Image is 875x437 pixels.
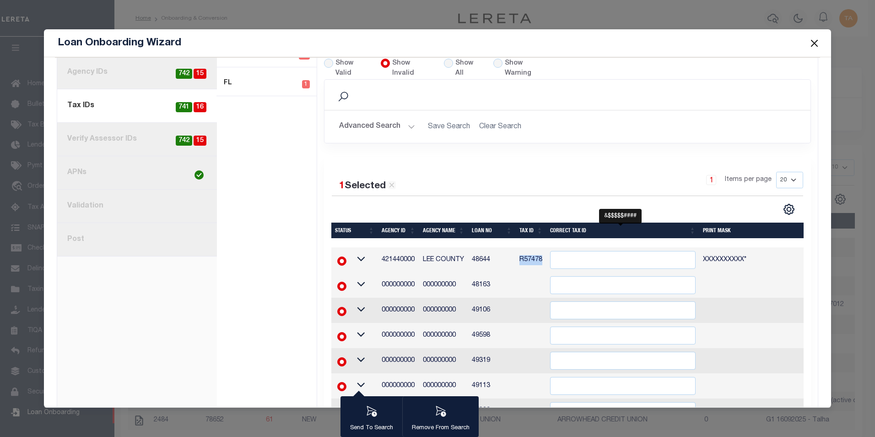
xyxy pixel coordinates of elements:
td: 000000000 [378,373,419,399]
label: Show All [455,59,482,79]
span: 742 [176,69,192,79]
th: Tax ID: activate to sort column ascending [516,223,546,238]
span: Items per page [725,175,772,185]
td: R57478 [516,247,546,273]
label: Show Valid [335,59,370,79]
th: Correct Tax ID: activate to sort column ascending [546,223,699,238]
td: 000000000 [378,273,419,298]
span: 15 [194,69,206,79]
td: 421440000 [378,247,419,273]
span: 15 [194,136,206,146]
a: Agency IDs15742 [57,56,217,89]
td: 000000000 [419,373,468,399]
a: 1 [706,175,716,185]
label: Show Invalid [392,59,433,79]
td: LEE COUNTY [419,247,468,273]
td: 000000000 [419,323,468,348]
a: Tax IDs16741 [57,89,217,123]
td: 48163 [468,273,516,298]
td: 000000000 [419,273,468,298]
td: 000000000 [378,298,419,323]
a: Validation [57,190,217,223]
a: APNs [57,156,217,190]
td: 000000000 [419,348,468,373]
span: 1 [339,181,345,191]
td: 49106 [468,298,516,323]
a: Verify Assessor IDs15742 [57,123,217,156]
img: check-icon-green.svg [194,170,204,180]
label: Show Warning [505,59,550,79]
th: Status: activate to sort column ascending [331,223,378,238]
th: Loan No: activate to sort column ascending [468,223,516,238]
th: Print Mask [699,223,840,238]
span: 741 [176,102,192,113]
h5: Loan Onboarding Wizard [58,37,181,49]
div: &$$$$$#### [599,209,642,224]
td: 45239 [468,399,516,424]
th: Agency Name: activate to sort column ascending [419,223,468,238]
label: FL [224,78,232,88]
th: Agency ID: activate to sort column ascending [378,223,419,238]
button: Advanced Search [339,118,415,136]
span: 1 [302,80,310,88]
span: 742 [176,136,192,146]
a: Post [57,223,217,257]
td: 49113 [468,373,516,399]
td: 49319 [468,348,516,373]
td: 000000000 [378,323,419,348]
td: 000000000 [419,298,468,323]
td: XXXXXXXXXX* [699,247,840,273]
div: Selected [339,179,396,194]
button: Close [808,37,820,49]
td: 49598 [468,323,516,348]
td: 48644 [468,247,516,273]
span: 16 [194,102,206,113]
td: 000000000 [378,348,419,373]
